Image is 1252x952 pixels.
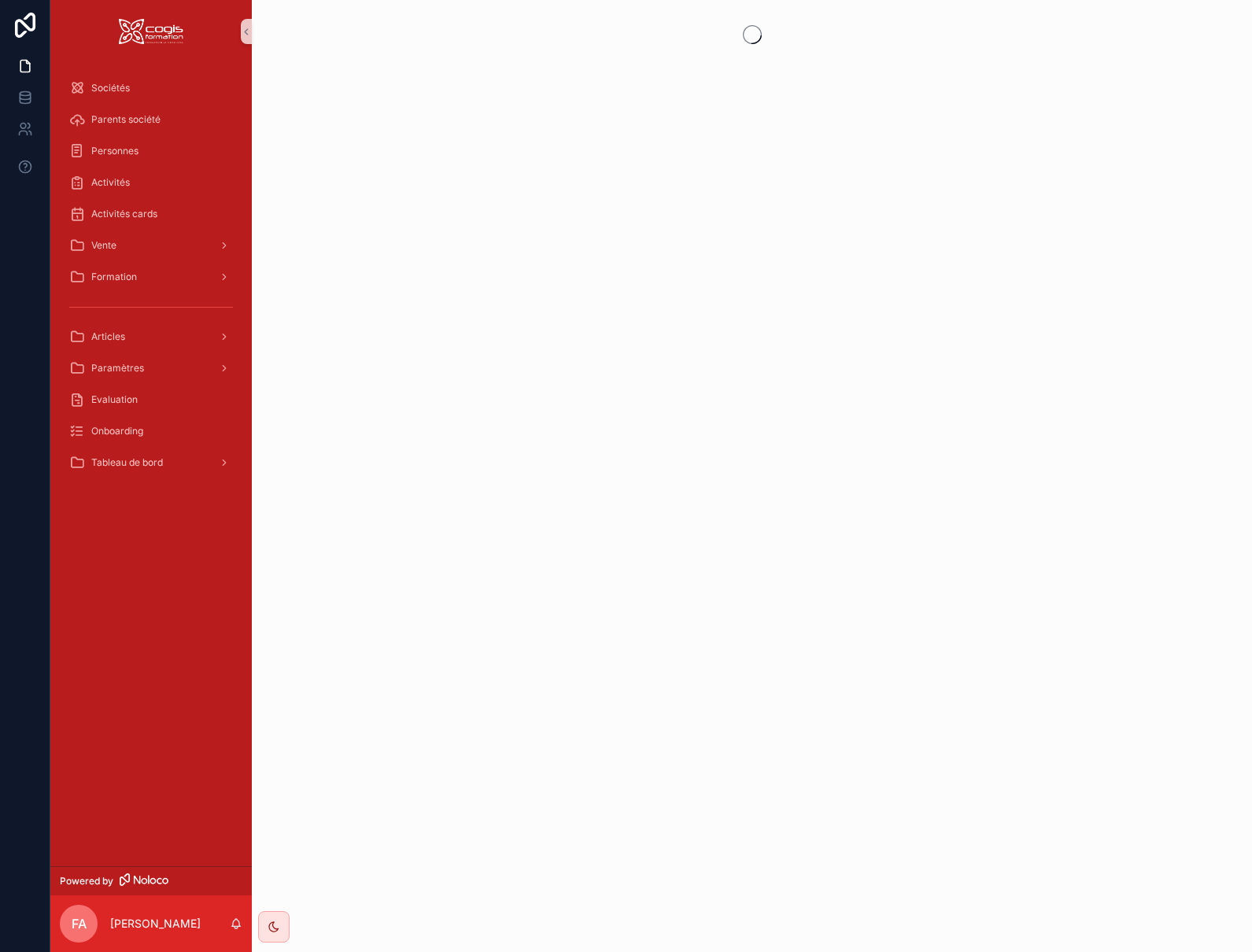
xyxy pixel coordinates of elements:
[110,916,201,932] p: [PERSON_NAME]
[60,137,242,165] a: Personnes
[91,330,125,343] span: Articles
[91,113,161,126] span: Parents société
[60,168,242,197] a: Activités
[60,448,242,477] a: Tableau de bord
[60,263,242,291] a: Formation
[60,105,242,134] a: Parents société
[60,231,242,260] a: Vente
[60,323,242,351] a: Articles
[60,354,242,382] a: Paramètres
[60,74,242,102] a: Sociétés
[60,875,113,887] span: Powered by
[91,271,137,283] span: Formation
[119,19,183,44] img: App logo
[91,82,130,94] span: Sociétés
[60,200,242,228] a: Activités cards
[60,386,242,414] a: Evaluation
[50,866,252,895] a: Powered by
[91,456,163,469] span: Tableau de bord
[91,393,138,406] span: Evaluation
[91,176,130,189] span: Activités
[91,425,143,437] span: Onboarding
[50,63,252,497] div: scrollable content
[60,417,242,445] a: Onboarding
[72,914,87,933] span: FA
[91,362,144,375] span: Paramètres
[91,145,138,157] span: Personnes
[91,208,157,220] span: Activités cards
[91,239,116,252] span: Vente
